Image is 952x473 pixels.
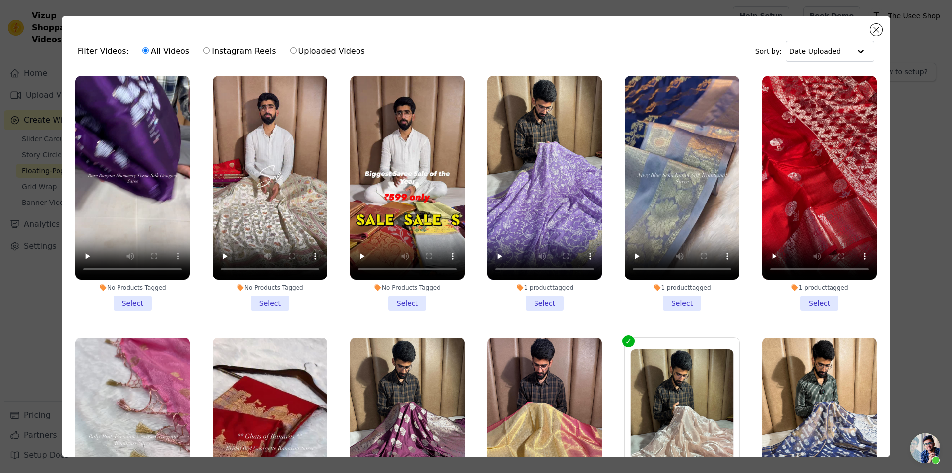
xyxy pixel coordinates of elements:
[213,284,327,292] div: No Products Tagged
[625,284,739,292] div: 1 product tagged
[350,284,465,292] div: No Products Tagged
[910,433,940,463] div: Open chat
[75,284,190,292] div: No Products Tagged
[203,45,276,58] label: Instagram Reels
[762,284,877,292] div: 1 product tagged
[870,24,882,36] button: Close modal
[290,45,365,58] label: Uploaded Videos
[487,284,602,292] div: 1 product tagged
[755,41,875,62] div: Sort by:
[142,45,190,58] label: All Videos
[78,40,370,63] div: Filter Videos:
